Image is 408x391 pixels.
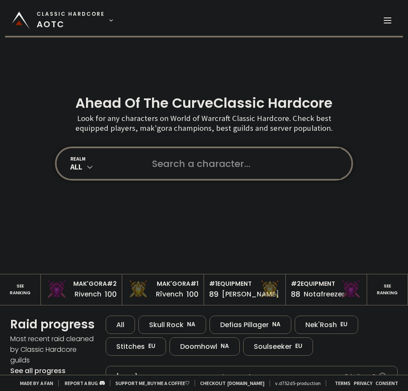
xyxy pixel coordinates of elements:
div: Defias Pillager [210,316,291,334]
div: Soulseeker [243,337,313,356]
a: a fan [40,380,53,386]
div: Equipment [291,279,362,288]
div: Stitches [106,337,166,356]
div: [PERSON_NAME] [222,289,279,299]
a: Buy me a coffee [147,380,190,386]
div: Doomhowl [170,337,240,356]
a: Terms [335,380,351,386]
div: Nek'Rosh [295,316,358,334]
div: Skull Rock [138,316,206,334]
div: 88 [291,288,300,300]
a: [DATE]zgpetri on godDefias Pillager8 /90 [106,366,398,388]
a: Report a bug [65,380,98,386]
a: Privacy [354,380,372,386]
small: NA [187,320,195,329]
h1: Ahead Of The Curve [75,93,333,113]
small: EU [148,342,155,351]
div: Mak'Gora [127,279,198,288]
span: # 2 [291,279,301,288]
div: All [70,162,142,172]
a: [DOMAIN_NAME] [227,380,264,386]
div: 89 [209,288,218,300]
div: 100 [105,288,117,300]
input: Search a character... [147,148,341,179]
div: Notafreezer [304,289,345,299]
div: 100 [187,288,198,300]
small: Classic Hardcore [37,10,105,18]
div: All [106,316,135,334]
h1: Raid progress [10,316,95,333]
small: NA [221,342,229,351]
span: AOTC [37,10,105,31]
span: # 1 [209,279,217,288]
a: See all progress [10,366,66,376]
h4: Most recent raid cleaned by Classic Hardcore guilds [10,333,95,365]
span: Classic Hardcore [213,93,333,112]
h3: Look for any characters on World of Warcraft Classic Hardcore. Check best equipped players, mak'g... [61,113,347,133]
small: NA [272,320,281,329]
span: Made by [15,380,53,386]
span: # 2 [107,279,117,288]
a: Mak'Gora#2Rivench100 [41,274,123,305]
a: Consent [376,380,398,386]
a: Classic HardcoreAOTC [5,5,119,36]
div: Mak'Gora [46,279,117,288]
a: #1Equipment89[PERSON_NAME] [204,274,286,305]
div: Rivench [75,289,101,299]
a: #2Equipment88Notafreezer [286,274,368,305]
div: Rîvench [156,289,183,299]
div: realm [70,155,142,162]
a: Seeranking [367,274,408,305]
span: v. d752d5 - production [270,380,321,386]
span: Support me, [110,380,190,386]
div: Equipment [209,279,280,288]
span: Checkout [195,380,264,386]
span: # 1 [190,279,198,288]
small: EU [340,320,348,329]
small: EU [295,342,302,351]
a: Mak'Gora#1Rîvench100 [122,274,204,305]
